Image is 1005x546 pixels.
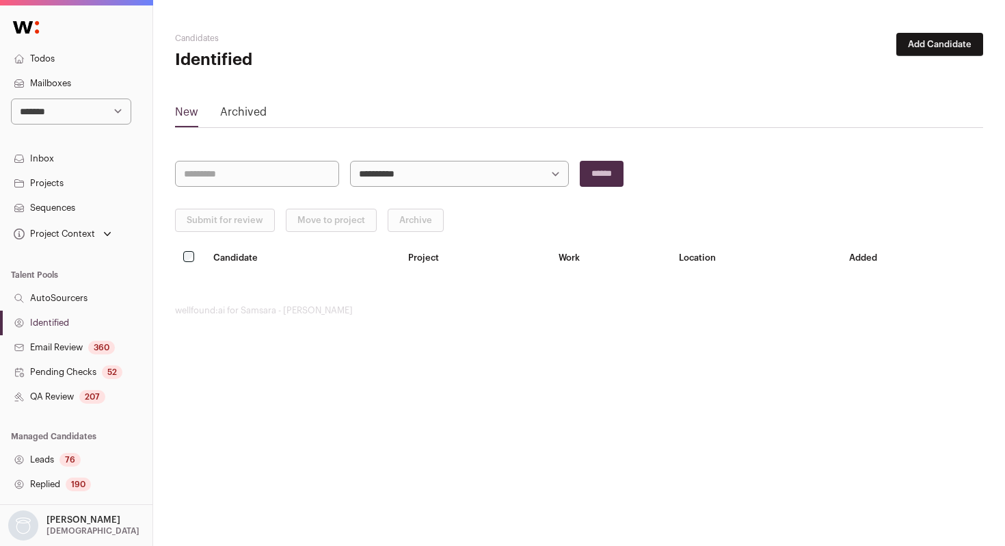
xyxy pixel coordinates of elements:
button: Add Candidate [896,33,983,56]
th: Project [400,243,551,272]
div: 190 [66,478,91,491]
h2: Candidates [175,33,444,44]
img: nopic.png [8,510,38,541]
div: 360 [88,341,115,354]
div: Project Context [11,229,95,239]
button: Open dropdown [11,224,114,244]
th: Work [550,243,671,272]
h1: Identified [175,49,444,71]
footer: wellfound:ai for Samsara - [PERSON_NAME] [175,305,983,316]
p: [DEMOGRAPHIC_DATA] [46,525,139,536]
div: 207 [79,390,105,404]
img: Wellfound [5,14,46,41]
th: Added [841,243,983,272]
div: 76 [59,453,81,467]
th: Location [671,243,841,272]
a: Archived [220,104,267,126]
th: Candidate [205,243,400,272]
div: 52 [102,365,122,379]
button: Open dropdown [5,510,142,541]
p: [PERSON_NAME] [46,515,120,525]
a: New [175,104,198,126]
